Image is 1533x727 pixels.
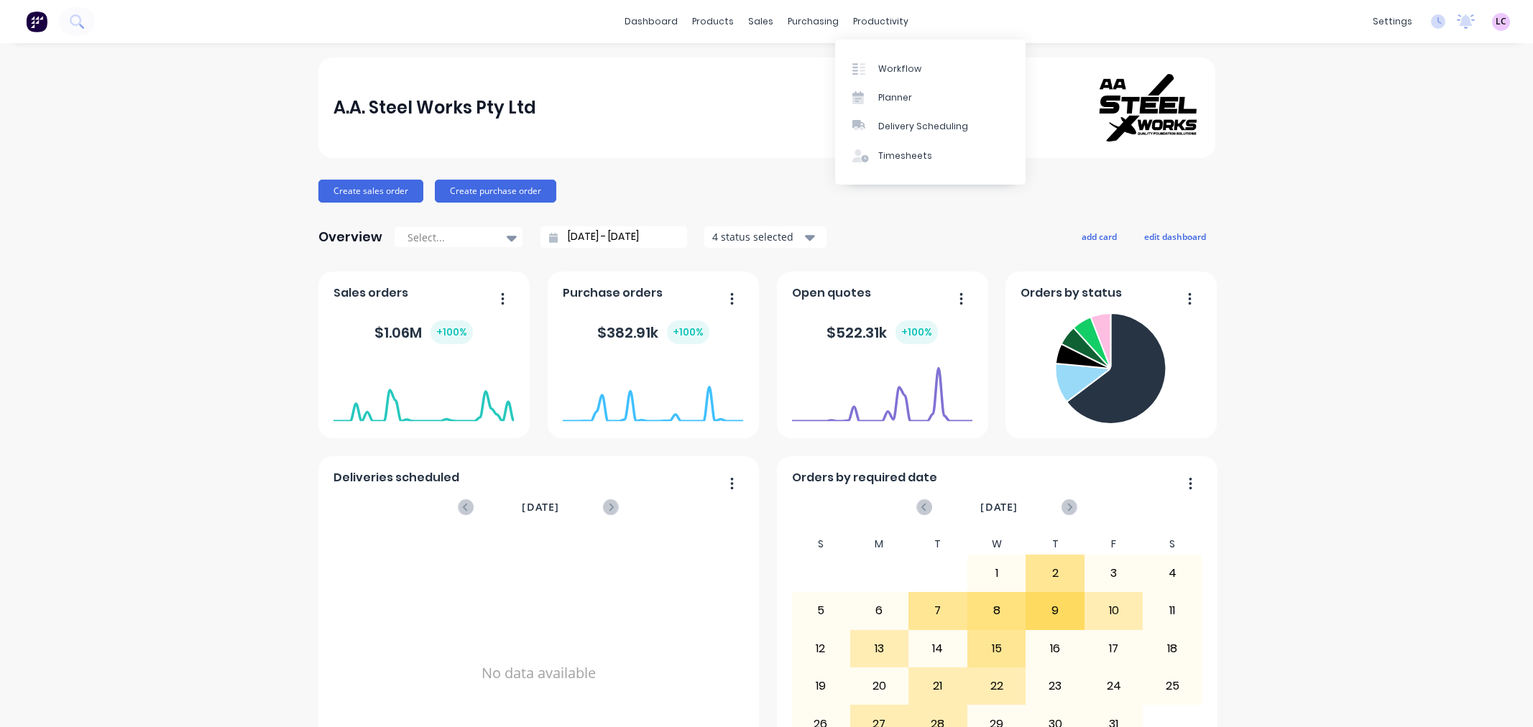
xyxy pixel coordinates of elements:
div: A.A. Steel Works Pty Ltd [333,93,536,122]
div: Delivery Scheduling [878,120,968,133]
div: 22 [968,668,1026,704]
a: Delivery Scheduling [835,112,1026,141]
div: M [850,534,909,555]
span: Orders by required date [792,469,937,486]
div: + 100 % [896,320,938,344]
button: Create sales order [318,180,423,203]
div: 16 [1026,631,1084,667]
div: settings [1366,11,1419,32]
img: Factory [26,11,47,32]
div: 18 [1143,631,1201,667]
div: 1 [968,555,1026,591]
a: dashboard [617,11,685,32]
div: T [908,534,967,555]
div: 17 [1085,631,1143,667]
div: products [685,11,741,32]
div: T [1026,534,1085,555]
div: 14 [909,631,967,667]
div: $ 1.06M [374,320,473,344]
div: Planner [878,91,912,104]
div: productivity [846,11,916,32]
div: 5 [792,593,850,629]
div: 13 [851,631,908,667]
div: 4 [1143,555,1201,591]
span: Orders by status [1021,284,1122,302]
div: $ 382.91k [597,320,709,344]
div: $ 522.31k [827,320,938,344]
div: W [967,534,1026,555]
div: 12 [792,631,850,667]
span: Open quotes [792,284,871,302]
span: [DATE] [980,499,1018,515]
div: 15 [968,631,1026,667]
div: Workflow [878,62,921,75]
div: 21 [909,668,967,704]
div: Timesheets [878,149,932,162]
div: F [1085,534,1143,555]
div: 2 [1026,555,1084,591]
button: edit dashboard [1135,227,1215,246]
div: 3 [1085,555,1143,591]
div: 20 [851,668,908,704]
div: + 100 % [667,320,709,344]
div: Overview [318,223,382,251]
a: Workflow [835,54,1026,83]
div: S [1143,534,1202,555]
img: A.A. Steel Works Pty Ltd [1099,74,1200,142]
a: Planner [835,83,1026,112]
div: 6 [851,593,908,629]
div: purchasing [781,11,846,32]
div: 7 [909,593,967,629]
div: 19 [792,668,850,704]
div: sales [741,11,781,32]
span: Sales orders [333,284,408,302]
div: 9 [1026,593,1084,629]
div: + 100 % [431,320,473,344]
button: Create purchase order [435,180,556,203]
div: 8 [968,593,1026,629]
button: add card [1072,227,1126,246]
div: 10 [1085,593,1143,629]
span: LC [1496,15,1506,28]
button: 4 status selected [704,226,827,248]
div: 11 [1143,593,1201,629]
span: [DATE] [522,499,559,515]
div: S [791,534,850,555]
div: 4 status selected [712,229,803,244]
div: 25 [1143,668,1201,704]
div: 24 [1085,668,1143,704]
div: 23 [1026,668,1084,704]
a: Timesheets [835,142,1026,170]
span: Purchase orders [563,284,663,302]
